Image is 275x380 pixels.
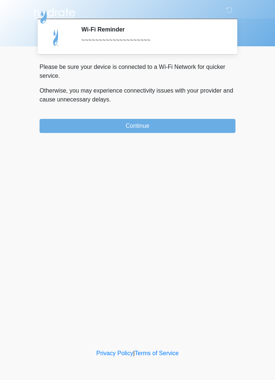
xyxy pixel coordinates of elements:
[32,6,77,24] img: Hydrate IV Bar - Scottsdale Logo
[109,96,111,103] span: .
[135,350,179,356] a: Terms of Service
[40,63,235,80] p: Please be sure your device is connected to a Wi-Fi Network for quicker service.
[96,350,133,356] a: Privacy Policy
[40,119,235,133] button: Continue
[133,350,135,356] a: |
[40,86,235,104] p: Otherwise, you may experience connectivity issues with your provider and cause unnecessary delays
[81,36,224,45] div: ~~~~~~~~~~~~~~~~~~~~
[45,26,67,48] img: Agent Avatar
